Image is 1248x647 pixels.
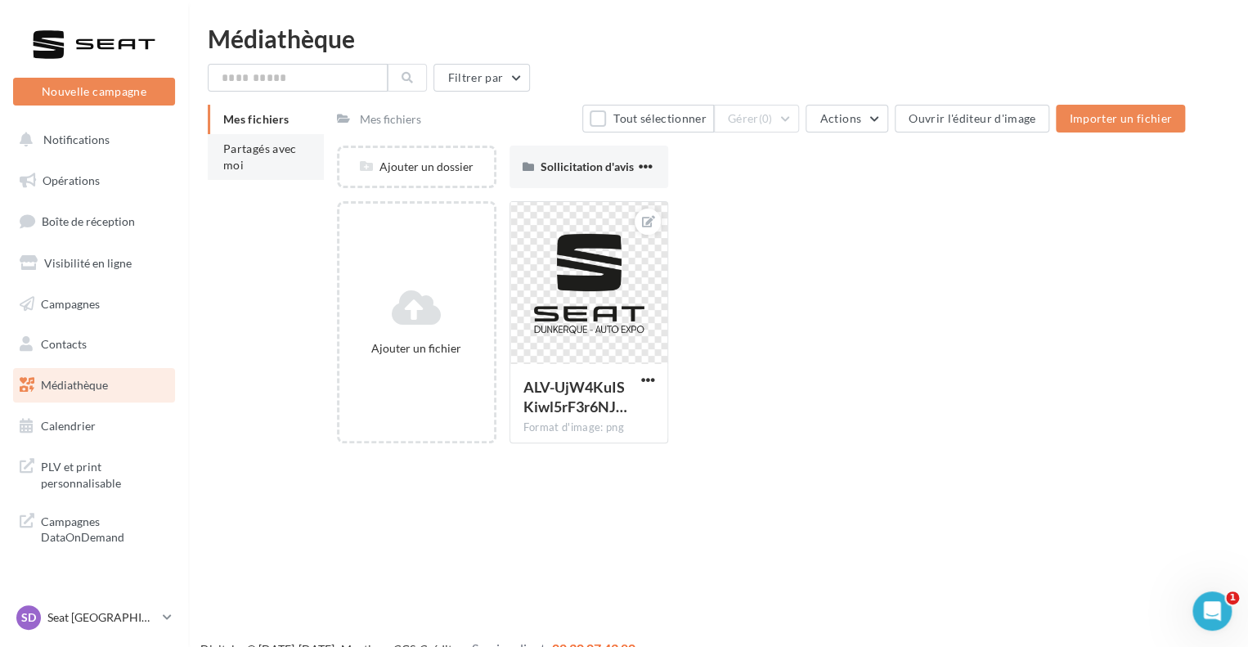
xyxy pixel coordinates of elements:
span: Importer un fichier [1069,111,1172,125]
span: 1 [1226,591,1239,604]
span: Calendrier [41,419,96,433]
div: Ajouter un dossier [339,159,494,175]
a: Boîte de réception [10,204,178,239]
a: Opérations [10,164,178,198]
span: Actions [819,111,860,125]
span: PLV et print personnalisable [41,456,168,491]
iframe: Intercom live chat [1192,591,1232,631]
span: Notifications [43,133,110,146]
a: SD Seat [GEOGRAPHIC_DATA] [13,602,175,633]
div: Médiathèque [208,26,1228,51]
div: Mes fichiers [360,111,421,128]
a: Campagnes DataOnDemand [10,504,178,552]
span: Boîte de réception [42,214,135,228]
button: Tout sélectionner [582,105,713,133]
button: Importer un fichier [1056,105,1185,133]
span: ALV-UjW4KuISKiwl5rF3r6NJhqw7V31KmMccHUp-IRI3qEy-fJb7a9Y [523,378,627,416]
span: Campagnes [41,296,100,310]
a: Visibilité en ligne [10,246,178,281]
span: Contacts [41,337,87,351]
span: Opérations [43,173,100,187]
span: (0) [759,112,773,125]
div: Ajouter un fichier [346,340,487,357]
span: Mes fichiers [223,112,289,126]
button: Actions [806,105,887,133]
span: Visibilité en ligne [44,256,132,270]
a: Calendrier [10,409,178,443]
a: Campagnes [10,287,178,321]
button: Nouvelle campagne [13,78,175,106]
button: Filtrer par [433,64,530,92]
a: Médiathèque [10,368,178,402]
span: Médiathèque [41,378,108,392]
button: Ouvrir l'éditeur d'image [895,105,1049,133]
a: PLV et print personnalisable [10,449,178,497]
span: SD [21,609,36,626]
span: Campagnes DataOnDemand [41,510,168,546]
a: Contacts [10,327,178,362]
p: Seat [GEOGRAPHIC_DATA] [47,609,156,626]
button: Gérer(0) [714,105,800,133]
span: Partagés avec moi [223,142,297,172]
div: Format d'image: png [523,420,655,435]
span: Sollicitation d'avis [541,160,634,173]
button: Notifications [10,123,172,157]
